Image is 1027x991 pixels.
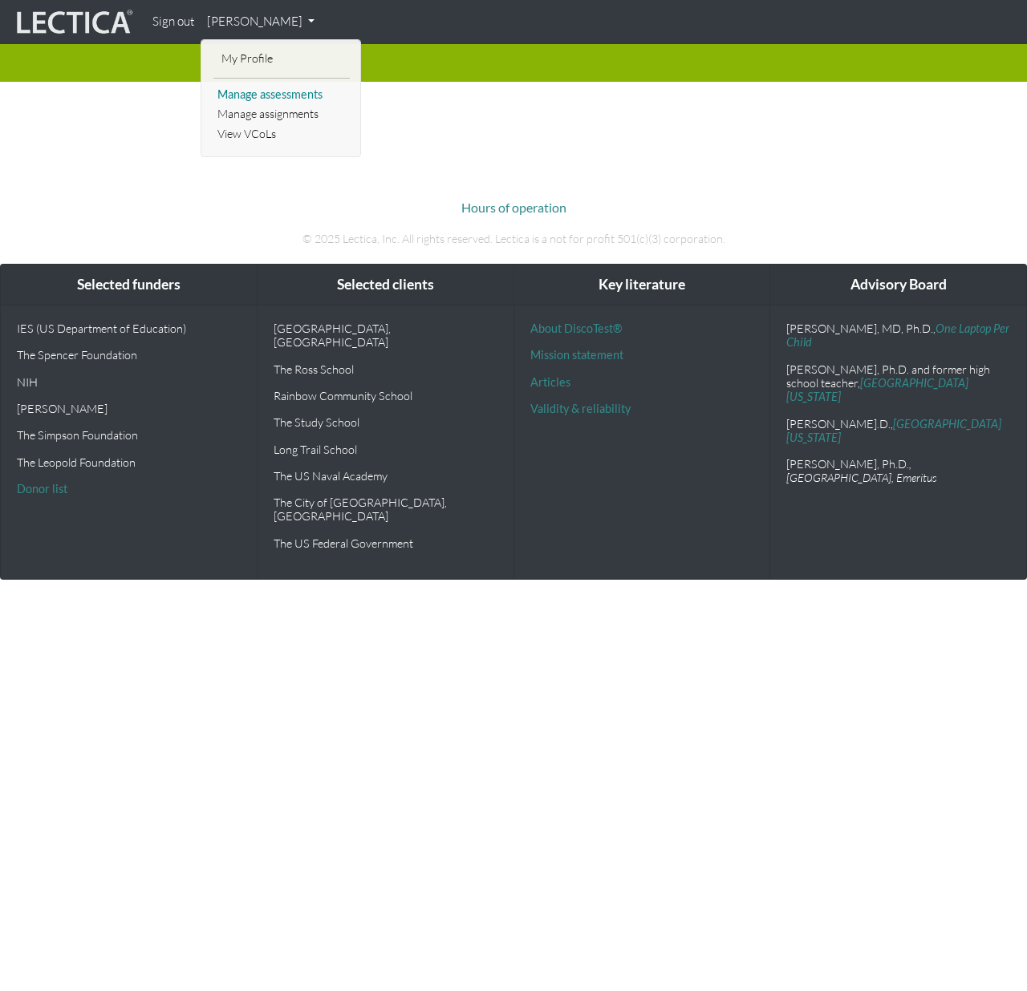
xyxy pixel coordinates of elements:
div: Selected clients [258,265,513,305]
a: Sign out [146,6,201,38]
em: , [GEOGRAPHIC_DATA], Emeritus [786,457,937,484]
p: The Leopold Foundation [17,455,241,469]
a: [PERSON_NAME] [201,6,321,38]
p: The City of [GEOGRAPHIC_DATA], [GEOGRAPHIC_DATA] [274,496,497,524]
p: [GEOGRAPHIC_DATA], [GEOGRAPHIC_DATA] [274,322,497,350]
a: [GEOGRAPHIC_DATA][US_STATE] [786,417,1001,444]
a: My Profile [217,49,346,69]
p: Long Trail School [274,443,497,456]
img: lecticalive [13,7,133,38]
p: The Spencer Foundation [17,348,241,362]
p: [PERSON_NAME], MD, Ph.D., [786,322,1010,350]
p: The Ross School [274,362,497,376]
p: Rainbow Community School [274,389,497,402]
p: NIH [17,375,241,389]
p: [PERSON_NAME], Ph.D. and former high school teacher, [786,362,1010,404]
p: © 2025 Lectica, Inc. All rights reserved. Lectica is a not for profit 501(c)(3) corporation. [68,230,959,248]
p: The US Naval Academy [274,469,497,483]
a: View VCoLs [213,124,350,144]
div: Advisory Board [770,265,1026,305]
a: One Laptop Per Child [786,322,1009,349]
a: About DiscoTest® [530,322,622,335]
p: [PERSON_NAME].D., [786,417,1010,445]
p: The US Federal Government [274,536,497,550]
p: [PERSON_NAME], Ph.D. [786,457,1010,485]
a: Validity & reliability [530,402,631,415]
a: Donor list [17,482,67,496]
a: Manage assessments [213,85,350,105]
a: [GEOGRAPHIC_DATA][US_STATE] [786,376,968,403]
p: The Simpson Foundation [17,428,241,442]
p: IES (US Department of Education) [17,322,241,335]
a: Manage assignments [213,104,350,124]
p: The Study School [274,415,497,429]
a: Articles [530,375,570,389]
div: Selected funders [1,265,257,305]
div: Key literature [514,265,770,305]
p: [PERSON_NAME] [17,402,241,415]
a: Mission statement [530,348,623,362]
a: Hours of operation [461,200,566,215]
